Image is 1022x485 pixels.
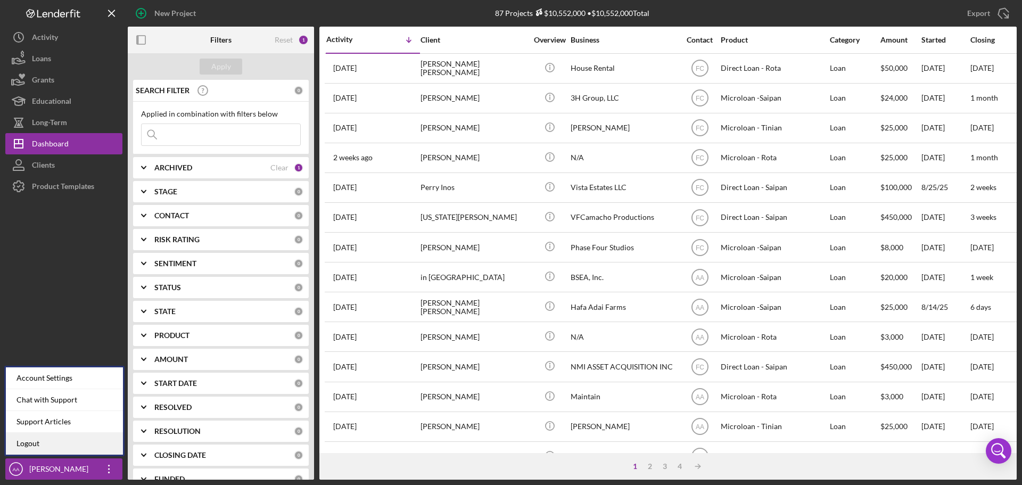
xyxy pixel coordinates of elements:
[721,174,827,202] div: Direct Loan - Saipan
[6,389,123,411] div: Chat with Support
[880,422,908,431] span: $25,000
[721,233,827,261] div: Microloan -Saipan
[333,153,373,162] time: 2025-09-09 02:44
[294,355,303,364] div: 0
[921,84,969,112] div: [DATE]
[921,114,969,142] div: [DATE]
[921,442,969,471] div: [DATE]
[880,451,903,461] span: $3,000
[721,144,827,172] div: Microloan - Rota
[294,474,303,484] div: 0
[154,331,189,340] b: PRODUCT
[571,383,677,411] div: Maintain
[571,442,677,471] div: N/A
[695,393,704,401] text: AA
[5,458,122,480] button: AA[PERSON_NAME]
[970,273,993,282] time: 1 week
[721,203,827,232] div: Direct Loan - Saipan
[830,413,879,441] div: Loan
[141,110,301,118] div: Applied in combination with filters below
[696,214,704,221] text: FC
[421,263,527,291] div: in [GEOGRAPHIC_DATA]
[970,243,994,252] time: [DATE]
[970,302,991,311] time: 6 days
[696,125,704,132] text: FC
[830,203,879,232] div: Loan
[32,91,71,114] div: Educational
[986,438,1011,464] div: Open Intercom Messenger
[421,293,527,321] div: [PERSON_NAME] [PERSON_NAME]
[696,453,704,461] text: FC
[721,114,827,142] div: Microloan - Tinian
[154,235,200,244] b: RISK RATING
[970,451,994,461] time: [DATE]
[970,63,994,72] time: [DATE]
[721,36,827,44] div: Product
[880,153,908,162] span: $25,000
[921,293,969,321] div: 8/14/25
[5,112,122,133] a: Long-Term
[695,333,704,341] text: AA
[32,176,94,200] div: Product Templates
[154,355,188,364] b: AMOUNT
[333,94,357,102] time: 2025-09-17 05:43
[696,95,704,102] text: FC
[13,466,20,472] text: AA
[880,302,908,311] span: $25,000
[5,48,122,69] a: Loans
[970,153,998,162] time: 1 month
[154,451,206,459] b: CLOSING DATE
[421,352,527,381] div: [PERSON_NAME]
[880,123,908,132] span: $25,000
[154,283,181,292] b: STATUS
[721,383,827,411] div: Microloan - Rota
[6,411,123,433] a: Support Articles
[5,176,122,197] button: Product Templates
[294,163,303,172] div: 1
[421,323,527,351] div: [PERSON_NAME]
[333,243,357,252] time: 2025-08-22 02:35
[880,36,920,44] div: Amount
[5,91,122,112] button: Educational
[830,383,879,411] div: Loan
[721,84,827,112] div: Microloan -Saipan
[421,84,527,112] div: [PERSON_NAME]
[32,27,58,51] div: Activity
[333,64,357,72] time: 2025-09-17 09:58
[154,187,177,196] b: STAGE
[957,3,1017,24] button: Export
[294,307,303,316] div: 0
[830,114,879,142] div: Loan
[571,413,677,441] div: [PERSON_NAME]
[921,413,969,441] div: [DATE]
[421,54,527,83] div: [PERSON_NAME] [PERSON_NAME]
[32,48,51,72] div: Loans
[880,63,908,72] span: $50,000
[5,69,122,91] a: Grants
[533,9,586,18] div: $10,552,000
[571,203,677,232] div: VFCamacho Productions
[970,183,996,192] time: 2 weeks
[830,442,879,471] div: Loan
[696,154,704,162] text: FC
[571,84,677,112] div: 3H Group, LLC
[880,273,908,282] span: $20,000
[154,475,185,483] b: FUNDED
[5,133,122,154] button: Dashboard
[154,427,201,435] b: RESOLUTION
[880,243,903,252] span: $8,000
[333,183,357,192] time: 2025-08-29 00:55
[6,367,123,389] div: Account Settings
[696,184,704,192] text: FC
[154,259,196,268] b: SENTIMENT
[32,133,69,157] div: Dashboard
[571,323,677,351] div: N/A
[680,36,720,44] div: Contact
[32,154,55,178] div: Clients
[154,307,176,316] b: STATE
[294,187,303,196] div: 0
[421,203,527,232] div: [US_STATE][PERSON_NAME]
[721,293,827,321] div: Microloan -Saipan
[495,9,649,18] div: 87 Projects • $10,552,000 Total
